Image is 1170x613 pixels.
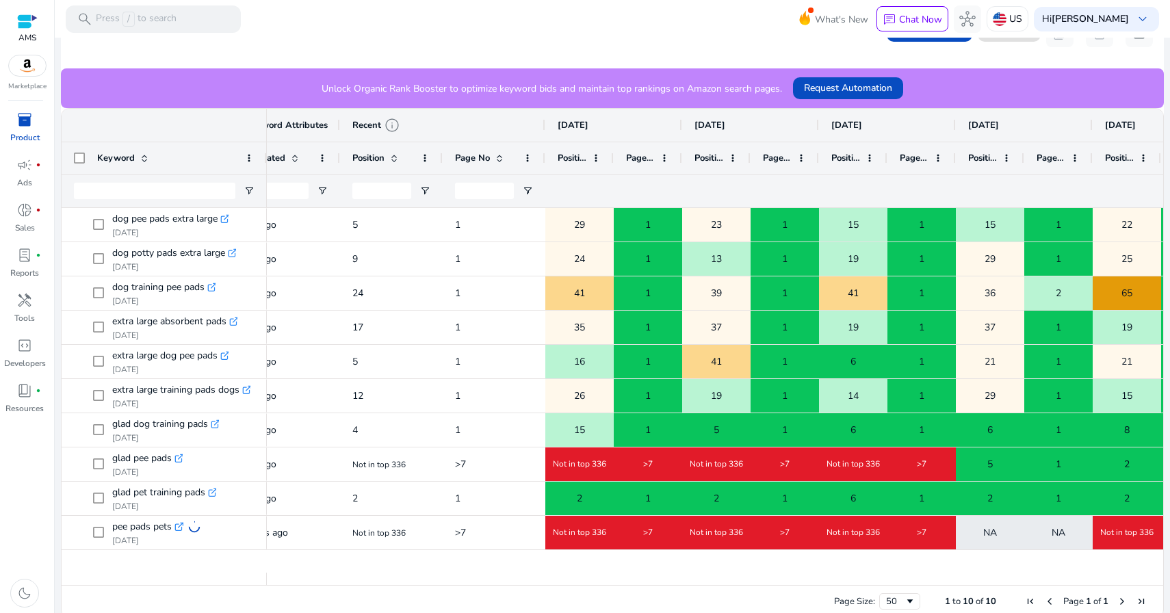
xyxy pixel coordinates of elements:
div: Recent [352,117,400,133]
span: 8 [1124,416,1130,444]
span: Page [1063,595,1084,608]
p: Chat Now [899,13,942,26]
input: Page No Filter Input [455,183,514,199]
span: 1 [1056,211,1061,239]
span: 26 [574,382,585,410]
span: 1 [645,484,651,512]
span: 1 [919,348,924,376]
span: >7 [643,527,653,538]
p: Resources [5,402,44,415]
span: 1 [455,252,460,265]
p: [DATE] [112,261,236,272]
span: 1 [645,279,651,307]
span: 1 [645,382,651,410]
span: 1 [455,321,460,334]
div: Previous Page [1044,596,1055,607]
p: AMS [17,31,38,44]
span: 25 [1121,245,1132,273]
span: lab_profile [16,247,33,263]
span: 29 [985,382,996,410]
span: 2 [1056,279,1061,307]
span: 10 [985,595,996,608]
span: dog potty pads extra large [112,244,225,263]
span: 16 [574,348,585,376]
span: What's New [815,8,868,31]
span: 1 [782,416,788,444]
span: code_blocks [16,337,33,354]
button: hub [954,5,981,33]
span: Not in top 336 [352,527,406,538]
div: Page Size: [834,595,875,608]
span: extra large dog pee pads [112,346,218,365]
span: >7 [780,458,790,469]
span: 1 [455,492,460,505]
span: 1 [919,484,924,512]
p: Hi [1042,14,1129,24]
span: 65 [1121,279,1132,307]
p: Reports [10,267,39,279]
span: 1 [919,211,924,239]
input: Keyword Filter Input [74,183,235,199]
div: Next Page [1117,596,1128,607]
span: 15 [1121,382,1132,410]
span: Position [352,152,385,164]
p: Developers [4,357,46,369]
span: 2 [987,484,993,512]
span: 6 [850,348,856,376]
span: Position [558,152,586,164]
span: 22 [1121,211,1132,239]
span: 19 [711,382,722,410]
span: 1 [782,211,788,239]
p: Product [10,131,40,144]
span: 1 [782,313,788,341]
span: 1 [645,313,651,341]
span: Not in top 336 [690,458,743,469]
span: Position [968,152,997,164]
div: First Page [1025,596,1036,607]
span: 1 [919,313,924,341]
button: Add Keywords [887,20,972,42]
span: 24 [352,287,363,300]
span: 1 [919,245,924,273]
span: Position [694,152,723,164]
span: 1 [455,423,460,436]
span: Not in top 336 [553,458,606,469]
span: 12 [352,389,363,402]
span: 15 [574,416,585,444]
span: NA [983,519,997,547]
span: 19 [1121,313,1132,341]
span: dog training pee pads [112,278,205,297]
span: 1 [1056,313,1061,341]
span: 19 [848,245,859,273]
span: 1 [919,416,924,444]
span: Page No [900,152,928,164]
span: 1 [1056,484,1061,512]
span: of [1093,595,1101,608]
span: dog pee pads extra large [112,209,218,229]
span: 2 [352,492,358,505]
span: 1 [782,348,788,376]
span: 1 [782,484,788,512]
input: Position Filter Input [352,183,411,199]
p: [DATE] [112,398,250,409]
span: 37 [985,313,996,341]
span: 1 [945,595,950,608]
button: chatChat Now [876,6,948,32]
span: Not in top 336 [1100,527,1154,538]
span: / [122,12,135,27]
span: NA [1052,519,1065,547]
span: fiber_manual_record [36,162,41,168]
span: 1 [782,245,788,273]
span: of [976,595,983,608]
span: 1 [1086,595,1091,608]
span: Position [831,152,860,164]
p: Sales [15,222,35,234]
div: 50 [886,595,905,608]
p: [DATE] [112,467,183,478]
span: 4 [352,423,358,436]
span: 6 [850,484,856,512]
span: 39 [711,279,722,307]
span: [DATE] [831,119,862,131]
span: Not in top 336 [827,458,880,469]
span: >7 [917,527,926,538]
